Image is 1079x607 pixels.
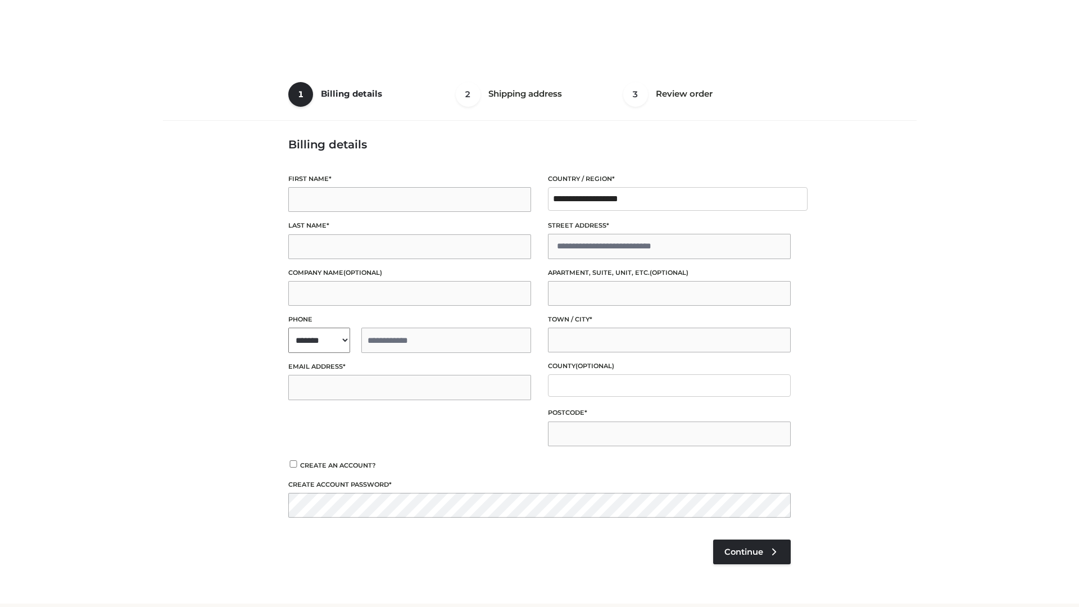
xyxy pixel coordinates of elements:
label: Phone [288,314,531,325]
span: (optional) [650,269,688,277]
span: Billing details [321,88,382,99]
label: Apartment, suite, unit, etc. [548,268,791,278]
label: Company name [288,268,531,278]
label: County [548,361,791,372]
span: 2 [456,82,480,107]
label: Last name [288,220,531,231]
label: Email address [288,361,531,372]
span: Continue [724,547,763,557]
label: Create account password [288,479,791,490]
span: Create an account? [300,461,376,469]
a: Continue [713,540,791,564]
input: Create an account? [288,460,298,468]
span: Shipping address [488,88,562,99]
label: Town / City [548,314,791,325]
h3: Billing details [288,138,791,151]
label: Postcode [548,407,791,418]
span: 3 [623,82,648,107]
span: (optional) [343,269,382,277]
label: Street address [548,220,791,231]
label: First name [288,174,531,184]
span: (optional) [575,362,614,370]
label: Country / Region [548,174,791,184]
span: 1 [288,82,313,107]
span: Review order [656,88,713,99]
